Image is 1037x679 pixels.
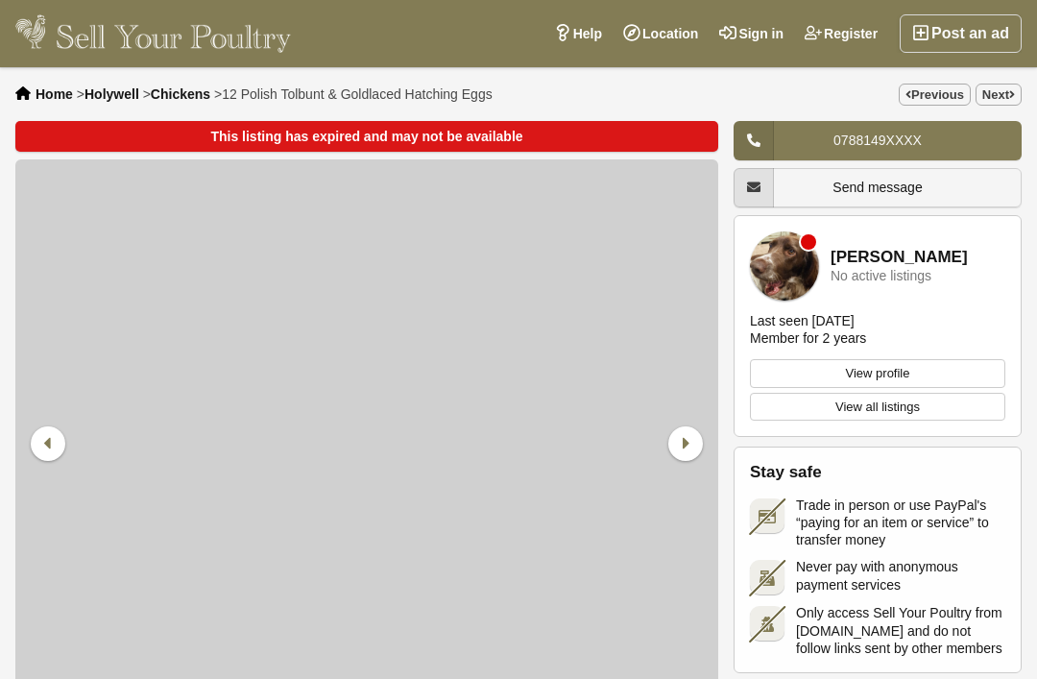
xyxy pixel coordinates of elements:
a: Register [794,14,888,53]
span: Never pay with anonymous payment services [796,558,1005,593]
span: Trade in person or use PayPal's “paying for an item or service” to transfer money [796,497,1005,549]
a: View profile [750,359,1005,388]
img: Sell Your Poultry [15,14,291,53]
a: View all listings [750,393,1005,422]
a: Sign in [709,14,794,53]
div: This listing has expired and may not be available [15,121,718,152]
img: Gary Kingston-roberts [750,231,819,301]
a: Previous [899,84,971,106]
a: Holywell [84,86,139,102]
li: > [143,86,210,102]
a: Home [36,86,73,102]
div: Last seen [DATE] [750,312,855,329]
li: > [214,86,493,102]
a: Next [976,84,1022,106]
div: No active listings [831,269,931,283]
div: Member is offline [801,234,816,250]
h2: Stay safe [750,463,1005,482]
a: Send message [734,168,1022,207]
a: Help [543,14,613,53]
li: > [77,86,139,102]
a: Post an ad [900,14,1022,53]
span: 0788149XXXX [833,133,922,148]
div: Member for 2 years [750,329,866,347]
a: 0788149XXXX [734,121,1022,160]
span: Only access Sell Your Poultry from [DOMAIN_NAME] and do not follow links sent by other members [796,604,1005,657]
a: [PERSON_NAME] [831,249,968,267]
a: Location [613,14,709,53]
span: Send message [832,180,922,195]
a: Chickens [151,86,210,102]
span: 12 Polish Tolbunt & Goldlaced Hatching Eggs [222,86,492,102]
